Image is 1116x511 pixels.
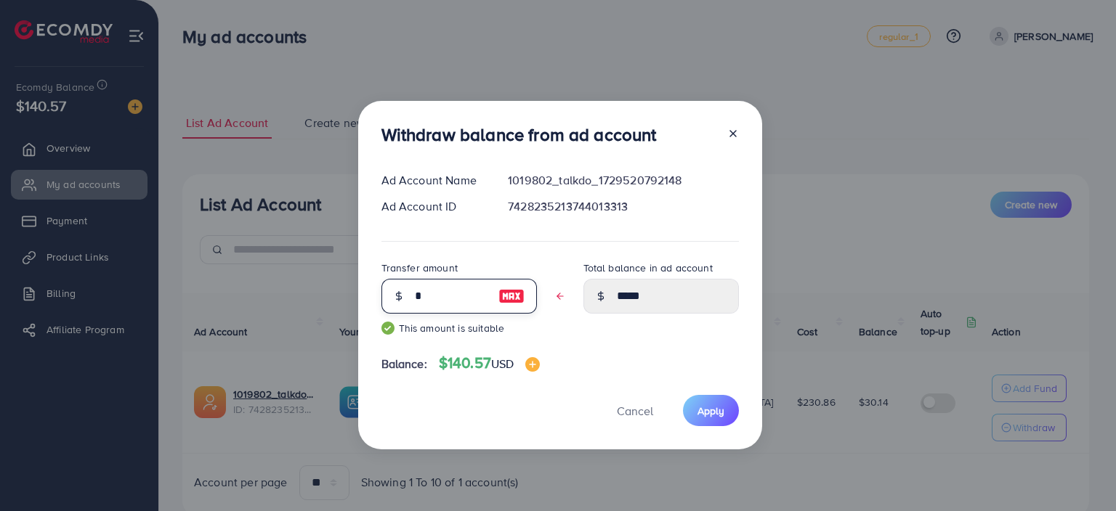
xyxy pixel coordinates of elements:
[381,261,458,275] label: Transfer amount
[370,198,497,215] div: Ad Account ID
[496,198,750,215] div: 7428235213744013313
[439,354,541,372] h4: $140.57
[496,172,750,189] div: 1019802_talkdo_1729520792148
[599,395,671,426] button: Cancel
[381,356,427,372] span: Balance:
[381,124,657,145] h3: Withdraw balance from ad account
[381,321,537,335] small: This amount is suitable
[583,261,713,275] label: Total balance in ad account
[491,356,514,372] span: USD
[683,395,739,426] button: Apply
[370,172,497,189] div: Ad Account Name
[525,357,540,372] img: image
[617,403,653,419] span: Cancel
[697,404,724,418] span: Apply
[498,287,525,305] img: image
[1054,446,1105,500] iframe: Chat
[381,322,395,335] img: guide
